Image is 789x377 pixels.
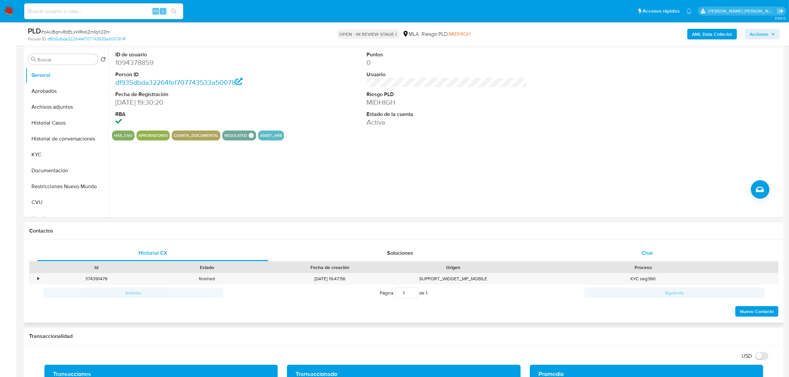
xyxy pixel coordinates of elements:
[735,306,778,317] button: Nuevo Contacto
[740,307,774,316] span: Nuevo Contacto
[26,83,108,99] button: Aprobados
[26,147,108,163] button: KYC
[642,249,653,257] span: Chat
[29,228,778,234] h1: Contactos
[26,163,108,179] button: Documentación
[41,273,151,284] div: 374391479
[224,134,247,137] button: regulated
[28,36,46,42] b: Person ID
[687,29,737,39] button: AML Data Collector
[139,134,168,137] button: Aprobadores
[26,67,108,83] button: General
[29,333,778,340] h1: Transaccionalidad
[167,7,181,16] button: search-icon
[37,276,39,282] div: •
[750,29,768,39] span: Acciones
[151,273,262,284] div: finished
[115,58,276,67] dd: 1094378859
[643,8,680,15] span: Accesos rápidos
[28,26,41,36] b: PLD
[366,118,528,127] dd: Activa
[41,28,110,35] span: # zAUBqnvRdELxWRobZm1qX2Zm
[745,29,780,39] button: Acciones
[26,131,108,147] button: Historial de conversaciones
[46,264,147,271] div: Id
[31,57,36,62] button: Buscar
[26,115,108,131] button: Historial Casos
[422,30,471,38] span: Riesgo PLD:
[449,30,471,38] span: MIDHIGH
[584,288,764,298] button: Siguiente
[403,264,504,271] div: Origen
[508,273,778,284] div: KYC seg360
[267,264,393,271] div: Fecha de creación
[398,273,508,284] div: SUPPORT_WIDGET_MP_MOBILE
[426,290,428,296] span: 1
[162,8,164,14] span: s
[366,98,528,107] dd: MIDHIGH
[262,273,398,284] div: [DATE] 19:47:56
[366,58,528,67] dd: 0
[115,71,276,78] dt: Person ID
[366,111,528,118] dt: Estado de la cuenta
[115,78,243,87] a: df935dbda32264fef707743533a50078
[708,8,775,14] p: roxana.vasquez@mercadolibre.com
[115,51,276,58] dt: ID de usuario
[366,51,528,58] dt: Puntos
[380,288,428,298] span: Página de
[387,249,413,257] span: Soluciones
[26,179,108,194] button: Restricciones Nuevo Mundo
[337,29,400,39] p: OPEN - IN REVIEW STAGE I
[43,288,223,298] button: Anterior
[513,264,773,271] div: Proceso
[115,91,276,98] dt: Fecha de Registración
[26,210,108,226] button: Lista Interna
[692,29,732,39] b: AML Data Collector
[260,134,282,137] button: asset_ars
[26,194,108,210] button: CVU
[777,8,784,15] a: Salir
[366,91,528,98] dt: Riesgo PLD
[686,8,692,14] a: Notificaciones
[402,30,419,38] div: MLA
[26,99,108,115] button: Archivos adjuntos
[156,264,257,271] div: Estado
[366,71,528,78] dt: Usuario
[47,36,125,42] a: df935dbda32264fef707743533a50078
[174,134,218,137] button: cuenta_documental
[114,134,133,137] button: has_cvu
[139,249,167,257] span: Historial CX
[115,98,276,107] dd: [DATE] 19:30:20
[100,57,106,64] button: Volver al orden por defecto
[37,57,95,63] input: Buscar
[24,7,183,16] input: Buscar usuario o caso...
[115,111,276,118] dt: RBA
[775,16,786,21] span: 3.155.0
[153,8,158,14] span: Alt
